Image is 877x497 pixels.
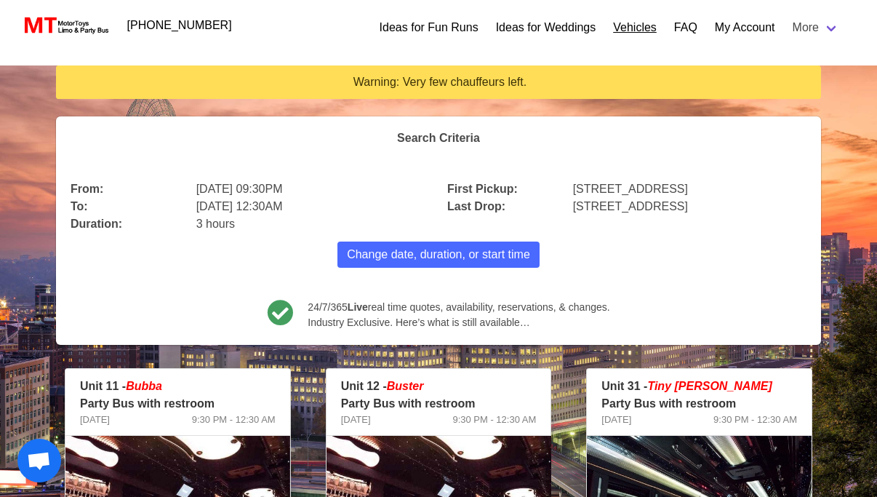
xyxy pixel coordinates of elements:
span: 9:30 PM - 12:30 AM [452,413,536,427]
span: [DATE] [601,413,631,427]
a: Ideas for Weddings [496,19,596,36]
span: 24/7/365 real time quotes, availability, reservations, & changes. [308,300,609,315]
span: Change date, duration, or start time [347,246,530,263]
div: [DATE] 09:30PM [188,172,438,198]
em: Bubba [126,380,162,392]
div: [DATE] 12:30AM [188,189,438,215]
a: My Account [715,19,775,36]
div: Warning: Very few chauffeurs left. [68,74,812,90]
a: [PHONE_NUMBER] [119,11,241,40]
b: Duration: [71,218,122,230]
div: [STREET_ADDRESS] [564,172,815,198]
b: From: [71,183,103,195]
a: Ideas for Fun Runs [380,19,478,36]
button: Change date, duration, or start time [337,242,540,268]
span: 9:30 PM - 12:30 AM [192,413,276,427]
a: Vehicles [613,19,657,36]
span: Industry Exclusive. Here’s what is still available… [308,315,609,330]
b: Live [348,301,368,313]
p: Party Bus with restroom [601,395,797,413]
span: [DATE] [80,413,110,427]
p: Party Bus with restroom [341,395,537,413]
div: 3 hours [188,207,438,233]
p: Unit 11 - [80,378,276,395]
h4: Search Criteria [71,131,806,145]
b: To: [71,200,88,212]
b: Last Drop: [447,200,505,212]
img: MotorToys Logo [20,15,110,36]
a: Open chat [17,439,61,482]
em: Buster [387,380,424,392]
b: First Pickup: [447,183,518,195]
a: More [784,13,848,42]
p: Unit 12 - [341,378,537,395]
span: 9:30 PM - 12:30 AM [713,413,797,427]
span: [DATE] [341,413,371,427]
p: Party Bus with restroom [80,395,276,413]
a: FAQ [674,19,697,36]
p: Unit 31 - [601,378,797,395]
span: Tiny [PERSON_NAME] [647,380,772,392]
div: [STREET_ADDRESS] [564,189,815,215]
